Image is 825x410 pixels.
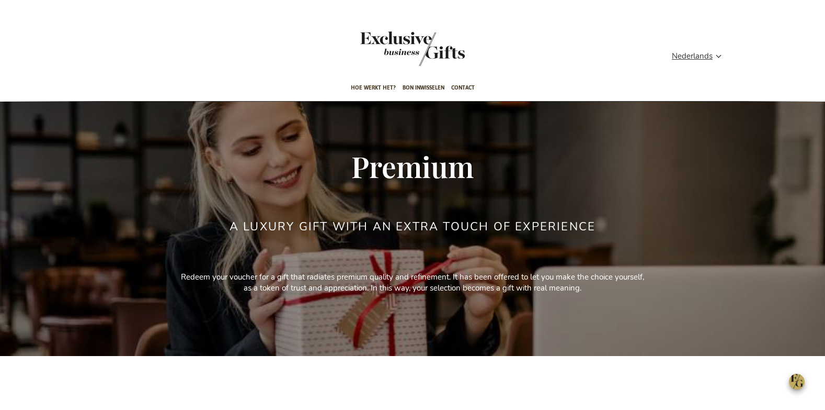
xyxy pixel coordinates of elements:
[351,147,474,185] span: Premium
[672,50,728,62] div: Nederlands
[403,75,444,100] span: Bon inwisselen
[351,75,396,100] span: Hoe werkt het?
[230,220,595,233] h2: a luxury gift with an extra touch of experience
[451,75,475,100] span: Contact
[177,272,648,294] p: Redeem your voucher for a gift that radiates premium quality and refinement. It has been offered ...
[672,50,713,62] span: Nederlands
